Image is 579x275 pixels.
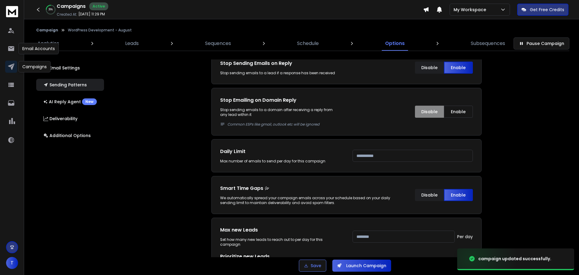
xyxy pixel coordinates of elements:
[227,122,340,127] p: Common ESPs like gmail, outlook etc will be ignored
[43,98,97,105] p: AI Reply Agent
[43,82,87,88] p: Sending Patterns
[6,6,18,17] img: logo
[220,237,340,247] div: Set how many new leads to reach out to per day for this campaign
[220,185,403,192] p: Smart Time Gaps
[49,8,53,11] p: 26 %
[78,12,105,17] p: [DATE] 11:29 PM
[43,65,80,71] p: Email Settings
[385,40,405,47] p: Options
[444,106,473,118] button: Enable
[36,28,58,33] button: Campaign
[220,196,403,205] div: We automatically spread your campaign emails across your schedule based on your daily sending lim...
[220,97,340,104] h1: Stop Emailing on Domain Reply
[57,3,86,10] h1: Campaigns
[220,60,340,67] h1: Stop Sending Emails on Reply
[122,36,142,51] a: Leads
[82,98,97,105] div: New
[57,12,77,17] p: Created At:
[36,113,104,125] button: Deliverability
[415,106,444,118] button: Disable
[34,36,63,51] a: Analytics
[220,107,340,127] p: Stop sending emails to a domain after receiving a reply from any lead within it
[467,36,509,51] a: Subsequences
[415,189,444,201] button: Disable
[89,2,108,10] div: Active
[444,189,473,201] button: Enable
[43,116,78,122] p: Deliverability
[37,40,59,47] p: Analytics
[220,71,340,75] div: Stop sending emails to a lead if a response has been received
[36,130,104,142] button: Additional Options
[471,40,505,47] p: Subsequences
[415,62,444,74] button: Disable
[297,40,319,47] p: Schedule
[220,148,340,155] h1: Daily Limit
[293,36,322,51] a: Schedule
[36,79,104,91] button: Sending Patterns
[36,96,104,108] button: AI Reply AgentNew
[43,133,91,139] p: Additional Options
[36,62,104,74] button: Email Settings
[220,253,340,260] h1: Prioritize new Leads
[201,36,235,51] a: Sequences
[454,7,489,13] p: My Workspace
[332,260,391,272] button: Launch Campaign
[6,257,18,269] button: T
[444,62,473,74] button: Enable
[18,43,59,54] div: Email Accounts
[68,28,132,33] p: WordPress Development - August
[220,226,340,234] h1: Max new Leads
[125,40,139,47] p: Leads
[18,61,51,72] div: Campaigns
[220,159,340,164] div: Max number of emails to send per day for this campaign
[530,7,564,13] p: Get Free Credits
[205,40,231,47] p: Sequences
[514,37,569,50] button: Pause Campaign
[517,4,568,16] button: Get Free Credits
[478,256,551,262] div: campaign updated successfully.
[457,234,473,240] p: Per day
[381,36,408,51] a: Options
[299,260,326,272] button: Save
